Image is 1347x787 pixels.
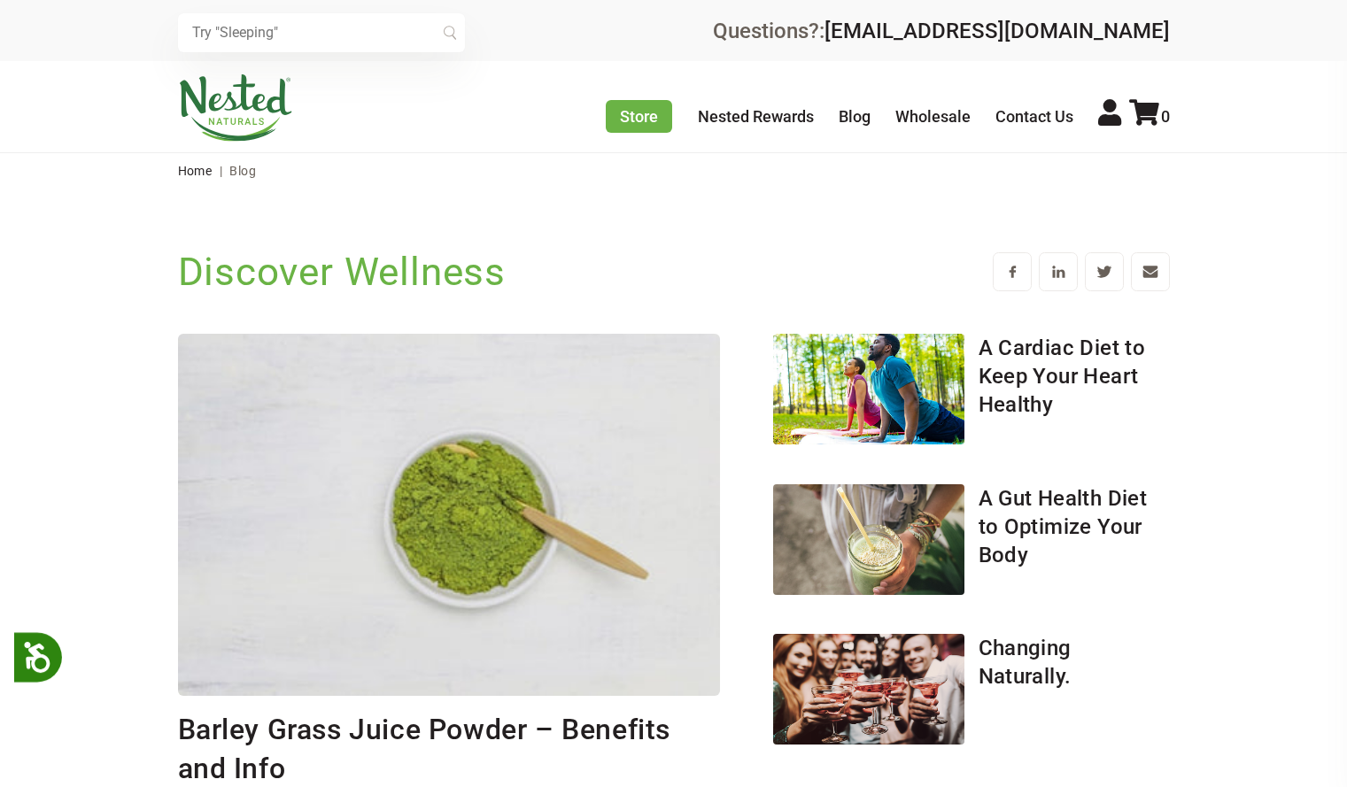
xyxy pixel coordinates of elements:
img: Barley Grass Juice Powder – Benefits and Info [178,334,720,696]
a: A Cardiac Diet to Keep Your Heart Healthy [979,336,1146,417]
a: [EMAIL_ADDRESS][DOMAIN_NAME] [824,19,1170,43]
a: Share on LinkedIn [1039,252,1078,291]
a: 0 [1129,107,1170,126]
span: Blog [229,164,256,178]
div: Questions?: [713,20,1170,42]
input: Try "Sleeping" [178,13,465,52]
a: Store [606,100,672,133]
span: | [215,164,227,178]
img: Changing Naturally. [773,634,964,745]
a: Blog [839,107,871,126]
a: Barley Grass Juice Powder – Benefits and Info [178,713,671,785]
a: Home [178,164,213,178]
a: Wholesale [895,107,971,126]
img: Nested Naturals [178,74,293,142]
a: Nested Rewards [698,107,814,126]
img: A Cardiac Diet to Keep Your Heart Healthy [773,334,964,444]
span: 0 [1161,107,1170,126]
nav: breadcrumbs [178,153,1170,189]
a: Contact Us [995,107,1073,126]
img: A Gut Health Diet to Optimize Your Body [773,484,964,595]
a: A Gut Health Diet to Optimize Your Body [979,486,1148,567]
a: Changing Naturally. [979,636,1072,689]
h1: Discover Wellness [178,245,507,298]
